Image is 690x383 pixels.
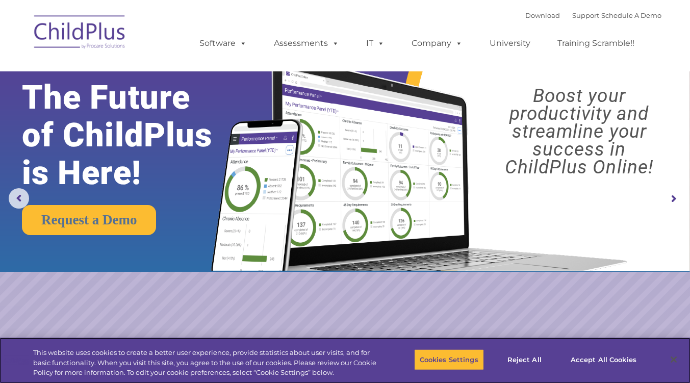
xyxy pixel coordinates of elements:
[525,11,661,19] font: |
[33,348,379,378] div: This website uses cookies to create a better user experience, provide statistics about user visit...
[22,205,156,235] a: Request a Demo
[565,349,642,370] button: Accept All Cookies
[189,33,257,54] a: Software
[22,79,242,192] rs-layer: The Future of ChildPlus is Here!
[547,33,645,54] a: Training Scramble!!
[477,87,682,176] rs-layer: Boost your productivity and streamline your success in ChildPlus Online!
[29,8,131,59] img: ChildPlus by Procare Solutions
[264,33,349,54] a: Assessments
[479,33,541,54] a: University
[662,348,685,371] button: Close
[572,11,599,19] a: Support
[414,349,484,370] button: Cookies Settings
[356,33,395,54] a: IT
[601,11,661,19] a: Schedule A Demo
[525,11,560,19] a: Download
[493,349,556,370] button: Reject All
[142,109,185,117] span: Phone number
[142,67,173,75] span: Last name
[401,33,473,54] a: Company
